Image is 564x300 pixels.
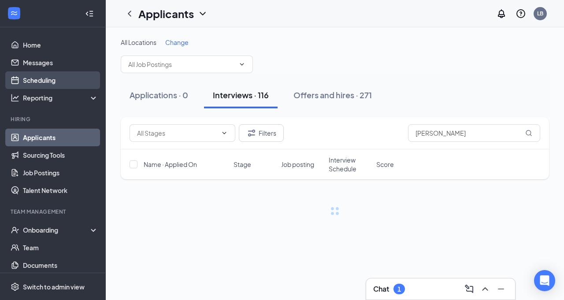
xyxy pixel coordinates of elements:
[11,93,19,102] svg: Analysis
[23,256,98,274] a: Documents
[397,285,401,293] div: 1
[23,164,98,181] a: Job Postings
[239,124,284,142] button: Filter Filters
[11,282,19,291] svg: Settings
[462,282,476,296] button: ComposeMessage
[137,128,217,138] input: All Stages
[213,89,269,100] div: Interviews · 116
[23,93,99,102] div: Reporting
[23,129,98,146] a: Applicants
[138,6,194,21] h1: Applicants
[124,8,135,19] svg: ChevronLeft
[234,160,251,169] span: Stage
[165,38,189,46] span: Change
[85,9,94,18] svg: Collapse
[238,61,245,68] svg: ChevronDown
[11,226,19,234] svg: UserCheck
[464,284,475,294] svg: ComposeMessage
[496,284,506,294] svg: Minimize
[525,130,532,137] svg: MagnifyingGlass
[281,160,314,169] span: Job posting
[221,130,228,137] svg: ChevronDown
[11,115,96,123] div: Hiring
[329,156,371,173] span: Interview Schedule
[23,54,98,71] a: Messages
[144,160,197,169] span: Name · Applied On
[23,146,98,164] a: Sourcing Tools
[246,128,257,138] svg: Filter
[23,239,98,256] a: Team
[121,38,156,46] span: All Locations
[23,282,85,291] div: Switch to admin view
[373,284,389,294] h3: Chat
[376,160,394,169] span: Score
[496,8,507,19] svg: Notifications
[293,89,372,100] div: Offers and hires · 271
[23,181,98,199] a: Talent Network
[494,282,508,296] button: Minimize
[534,270,555,291] div: Open Intercom Messenger
[480,284,490,294] svg: ChevronUp
[23,71,98,89] a: Scheduling
[11,208,96,215] div: Team Management
[130,89,188,100] div: Applications · 0
[128,59,235,69] input: All Job Postings
[23,36,98,54] a: Home
[537,10,543,17] div: LB
[408,124,540,142] input: Search in interviews
[197,8,208,19] svg: ChevronDown
[10,9,19,18] svg: WorkstreamLogo
[516,8,526,19] svg: QuestionInfo
[23,226,91,234] div: Onboarding
[478,282,492,296] button: ChevronUp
